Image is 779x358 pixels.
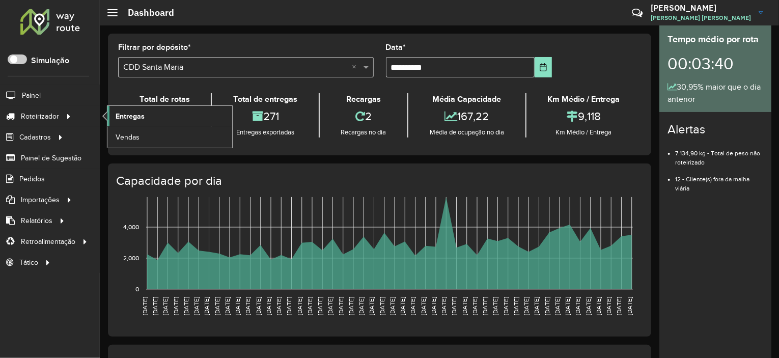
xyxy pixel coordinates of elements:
[492,297,499,315] text: [DATE]
[420,297,427,315] text: [DATE]
[399,297,406,315] text: [DATE]
[575,297,581,315] text: [DATE]
[245,297,252,315] text: [DATE]
[152,297,158,315] text: [DATE]
[605,297,612,315] text: [DATE]
[352,61,361,73] span: Clear all
[317,297,323,315] text: [DATE]
[529,127,638,137] div: Km Médio / Entrega
[667,81,763,105] div: 30,95% maior que o dia anterior
[255,297,262,315] text: [DATE]
[214,127,316,137] div: Entregas exportadas
[234,297,241,315] text: [DATE]
[121,93,208,105] div: Total de rotas
[322,93,405,105] div: Recargas
[667,33,763,46] div: Tempo médio por rota
[338,297,344,315] text: [DATE]
[21,153,81,163] span: Painel de Sugestão
[31,54,69,67] label: Simulação
[430,297,437,315] text: [DATE]
[22,90,41,101] span: Painel
[19,174,45,184] span: Pedidos
[554,297,561,315] text: [DATE]
[118,7,174,18] h2: Dashboard
[214,93,316,105] div: Total de entregas
[19,257,38,268] span: Tático
[21,195,60,205] span: Importações
[595,297,602,315] text: [DATE]
[535,57,552,77] button: Choose Date
[21,215,52,226] span: Relatórios
[118,41,191,53] label: Filtrar por depósito
[379,297,385,315] text: [DATE]
[173,297,179,315] text: [DATE]
[116,132,140,143] span: Vendas
[183,297,189,315] text: [DATE]
[224,297,231,315] text: [DATE]
[107,127,232,147] a: Vendas
[275,297,282,315] text: [DATE]
[667,122,763,137] h4: Alertas
[451,297,458,315] text: [DATE]
[21,111,59,122] span: Roteirizador
[616,297,623,315] text: [DATE]
[307,297,313,315] text: [DATE]
[564,297,571,315] text: [DATE]
[193,297,200,315] text: [DATE]
[585,297,592,315] text: [DATE]
[214,105,316,127] div: 271
[21,236,75,247] span: Retroalimentação
[296,297,303,315] text: [DATE]
[286,297,293,315] text: [DATE]
[503,297,509,315] text: [DATE]
[675,167,763,193] li: 12 - Cliente(s) fora da malha viária
[410,297,416,315] text: [DATE]
[651,13,751,22] span: [PERSON_NAME] [PERSON_NAME]
[358,297,365,315] text: [DATE]
[626,297,633,315] text: [DATE]
[142,297,148,315] text: [DATE]
[461,297,468,315] text: [DATE]
[651,3,751,13] h3: [PERSON_NAME]
[123,255,139,261] text: 2,000
[19,132,51,143] span: Cadastros
[265,297,272,315] text: [DATE]
[513,297,519,315] text: [DATE]
[389,297,396,315] text: [DATE]
[214,297,220,315] text: [DATE]
[626,2,648,24] a: Contato Rápido
[107,106,232,126] a: Entregas
[327,297,334,315] text: [DATE]
[322,105,405,127] div: 2
[369,297,375,315] text: [DATE]
[386,41,406,53] label: Data
[529,105,638,127] div: 9,118
[411,93,522,105] div: Média Capacidade
[322,127,405,137] div: Recargas no dia
[116,174,641,188] h4: Capacidade por dia
[667,46,763,81] div: 00:03:40
[116,111,145,122] span: Entregas
[440,297,447,315] text: [DATE]
[135,286,139,292] text: 0
[204,297,210,315] text: [DATE]
[162,297,169,315] text: [DATE]
[348,297,354,315] text: [DATE]
[534,297,540,315] text: [DATE]
[411,127,522,137] div: Média de ocupação no dia
[544,297,550,315] text: [DATE]
[482,297,488,315] text: [DATE]
[523,297,530,315] text: [DATE]
[529,93,638,105] div: Km Médio / Entrega
[411,105,522,127] div: 167,22
[675,141,763,167] li: 7.134,90 kg - Total de peso não roteirizado
[123,224,139,230] text: 4,000
[471,297,478,315] text: [DATE]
